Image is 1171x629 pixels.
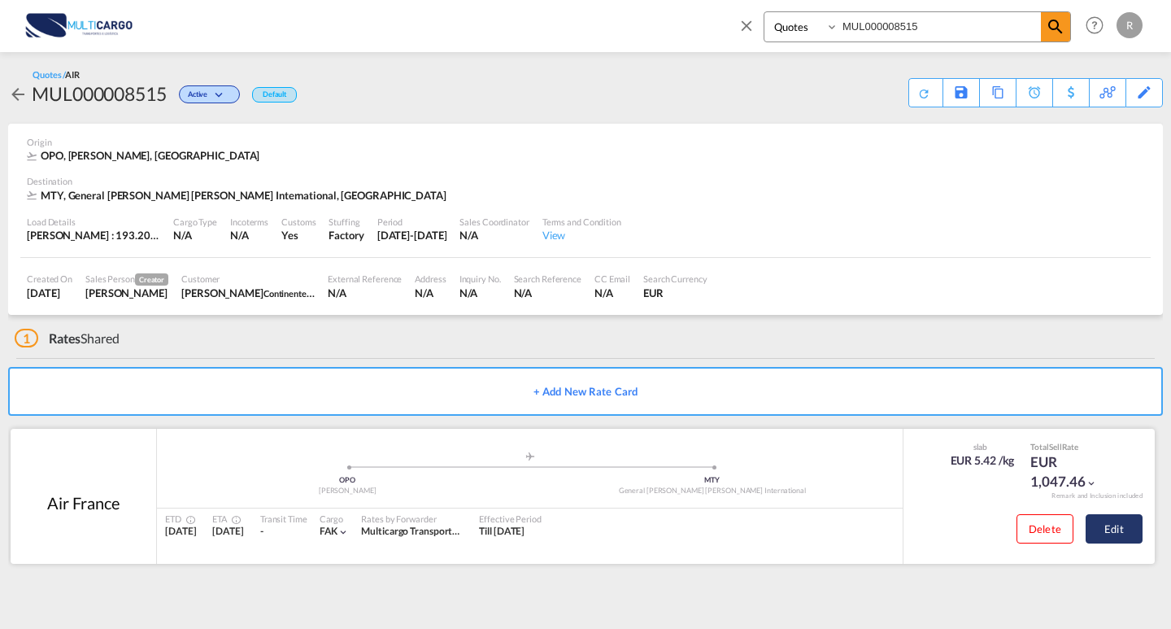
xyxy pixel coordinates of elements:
div: Sales Person [85,273,168,286]
div: Load Details [27,216,160,228]
div: Inquiry No. [459,273,501,285]
div: Effective Period [479,513,541,525]
div: - [260,525,307,539]
span: Creator [135,273,168,286]
md-icon: icon-refresh [917,86,931,100]
div: EUR 5.42 /kg [951,452,1015,469]
div: Period [377,216,447,228]
span: Multicargo Transportes e Logistica [361,525,507,537]
div: N/A [173,228,217,242]
div: ETD [165,513,196,525]
div: Destination [27,175,1144,187]
span: [DATE] [212,525,243,537]
div: Cargo [320,513,350,525]
span: [DATE] [165,525,196,537]
div: 12 Oct 2025 [377,228,447,242]
span: 1 [15,329,38,347]
div: Quotes /AIR [33,68,80,81]
span: Continente Cargo [263,286,332,299]
div: Rates by Forwarder [361,513,463,525]
div: OPO, Francisco de Sá Carneiro, Europe [27,148,263,163]
div: Total Rate [1030,441,1112,452]
div: EUR 1,047.46 [1030,452,1112,491]
div: Created On [27,273,72,285]
div: OPO [165,475,530,486]
span: Sell [1049,442,1062,452]
div: Transit Time [260,513,307,525]
div: icon-arrow-left [8,81,32,107]
div: Clara Bravo [181,286,315,300]
span: Rates [49,330,81,346]
div: N/A [230,228,249,242]
div: slab [947,441,1015,452]
md-icon: icon-arrow-left [8,85,28,104]
div: Sales Coordinator [459,216,529,228]
span: icon-magnify [1041,12,1070,41]
div: [PERSON_NAME] [165,486,530,496]
div: N/A [459,286,501,300]
md-icon: assets/icons/custom/roll-o-plane.svg [520,452,540,461]
md-icon: Estimated Time Of Arrival [227,515,237,525]
div: Terms and Condition [542,216,621,228]
span: OPO, [PERSON_NAME], [GEOGRAPHIC_DATA] [41,149,259,162]
div: R [1117,12,1143,38]
div: Air France [47,491,119,514]
div: Customs [281,216,316,228]
md-icon: icon-close [738,16,755,34]
span: FAK [320,525,338,537]
div: [PERSON_NAME] : 193.20 KG | Volumetric Wt : 191.67 KG [27,228,160,242]
div: Help [1081,11,1117,41]
div: CC Email [594,273,630,285]
img: 82db67801a5411eeacfdbd8acfa81e61.png [24,7,134,44]
button: Edit [1086,514,1143,544]
input: Enter Quotation Number [838,12,1041,41]
span: icon-close [738,11,764,50]
div: Customer [181,273,315,285]
div: N/A [328,286,402,300]
div: Remark and Inclusion included [1039,491,1155,500]
md-icon: icon-magnify [1046,17,1065,37]
md-icon: Estimated Time Of Departure [181,515,191,525]
div: MTY [530,475,895,486]
div: Search Currency [643,273,707,285]
div: General [PERSON_NAME] [PERSON_NAME] International [530,486,895,496]
span: AIR [65,69,80,80]
div: Multicargo Transportes e Logistica [361,525,463,539]
md-icon: icon-chevron-down [211,91,231,100]
md-icon: icon-chevron-down [1086,478,1097,489]
div: Incoterms [230,216,268,228]
div: Change Status Here [167,81,244,107]
div: 19 Sep 2025 [27,286,72,300]
span: Help [1081,11,1108,39]
div: Shared [15,330,120,347]
span: Active [188,90,211,105]
button: Delete [1016,514,1073,544]
div: Origin [27,136,1144,148]
div: EUR [643,286,707,300]
span: Till [DATE] [479,525,525,537]
div: View [542,228,621,242]
div: Default [252,87,297,103]
div: Factory Stuffing [329,228,363,242]
div: External Reference [328,273,402,285]
div: Ricardo Macedo [85,286,168,300]
div: N/A [594,286,630,300]
div: Cargo Type [173,216,217,228]
div: ETA [212,513,243,525]
div: Quote PDF is not available at this time [917,79,934,100]
div: N/A [514,286,581,300]
div: Change Status Here [179,85,240,103]
div: Address [415,273,446,285]
div: Stuffing [329,216,363,228]
div: Search Reference [514,273,581,285]
div: MUL000008515 [32,81,167,107]
div: N/A [415,286,446,300]
div: Till 12 Oct 2025 [479,525,525,539]
div: N/A [459,228,529,242]
div: MTY, General Mariano Escobedo International, Europe [27,188,451,203]
div: Save As Template [943,79,979,107]
md-icon: icon-chevron-down [337,526,349,538]
div: Yes [281,228,316,242]
button: + Add New Rate Card [8,367,1163,416]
